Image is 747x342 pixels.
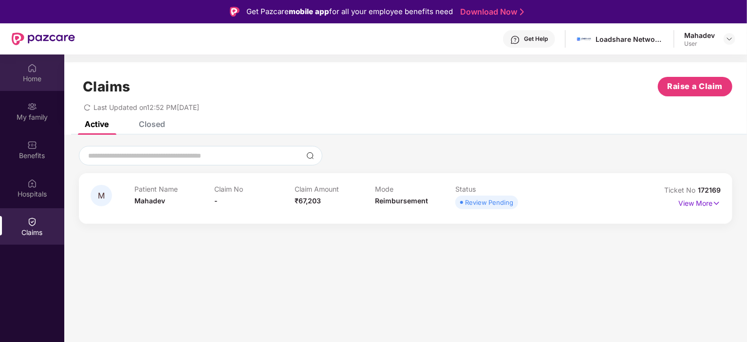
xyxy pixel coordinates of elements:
span: Last Updated on 12:52 PM[DATE] [93,103,199,111]
button: Raise a Claim [658,77,732,96]
h1: Claims [83,78,131,95]
div: Review Pending [465,198,513,207]
p: View More [678,196,721,209]
img: svg+xml;base64,PHN2ZyBpZD0iSG9tZSIgeG1sbnM9Imh0dHA6Ly93d3cudzMub3JnLzIwMDAvc3ZnIiB3aWR0aD0iMjAiIG... [27,63,37,73]
img: Stroke [520,7,524,17]
div: Active [85,119,109,129]
div: Loadshare Networks Pvt Ltd [596,35,664,44]
div: Get Pazcare for all your employee benefits need [246,6,453,18]
img: svg+xml;base64,PHN2ZyB4bWxucz0iaHR0cDovL3d3dy53My5vcmcvMjAwMC9zdmciIHdpZHRoPSIxNyIgaGVpZ2h0PSIxNy... [712,198,721,209]
div: Get Help [524,35,548,43]
img: svg+xml;base64,PHN2ZyBpZD0iSGVscC0zMngzMiIgeG1sbnM9Imh0dHA6Ly93d3cudzMub3JnLzIwMDAvc3ZnIiB3aWR0aD... [510,35,520,45]
img: svg+xml;base64,PHN2ZyB3aWR0aD0iMjAiIGhlaWdodD0iMjAiIHZpZXdCb3g9IjAgMCAyMCAyMCIgZmlsbD0ibm9uZSIgeG... [27,102,37,111]
span: Mahadev [134,197,165,205]
p: Status [455,185,536,193]
img: 1629197545249.jpeg [577,32,591,46]
div: User [684,40,715,48]
p: Claim No [215,185,295,193]
span: M [98,192,105,200]
img: svg+xml;base64,PHN2ZyBpZD0iU2VhcmNoLTMyeDMyIiB4bWxucz0iaHR0cDovL3d3dy53My5vcmcvMjAwMC9zdmciIHdpZH... [306,152,314,160]
span: Reimbursement [375,197,428,205]
strong: mobile app [289,7,329,16]
a: Download Now [460,7,521,17]
span: redo [84,103,91,111]
img: New Pazcare Logo [12,33,75,45]
span: ₹67,203 [295,197,321,205]
span: 172169 [698,186,721,194]
p: Patient Name [134,185,215,193]
div: Closed [139,119,165,129]
p: Mode [375,185,455,193]
p: Claim Amount [295,185,375,193]
img: svg+xml;base64,PHN2ZyBpZD0iQ2xhaW0iIHhtbG5zPSJodHRwOi8vd3d3LnczLm9yZy8yMDAwL3N2ZyIgd2lkdGg9IjIwIi... [27,217,37,227]
span: - [215,197,218,205]
img: svg+xml;base64,PHN2ZyBpZD0iQmVuZWZpdHMiIHhtbG5zPSJodHRwOi8vd3d3LnczLm9yZy8yMDAwL3N2ZyIgd2lkdGg9Ij... [27,140,37,150]
img: svg+xml;base64,PHN2ZyBpZD0iRHJvcGRvd24tMzJ4MzIiIHhtbG5zPSJodHRwOi8vd3d3LnczLm9yZy8yMDAwL3N2ZyIgd2... [726,35,733,43]
span: Raise a Claim [668,80,723,92]
div: Mahadev [684,31,715,40]
span: Ticket No [664,186,698,194]
img: svg+xml;base64,PHN2ZyBpZD0iSG9zcGl0YWxzIiB4bWxucz0iaHR0cDovL3d3dy53My5vcmcvMjAwMC9zdmciIHdpZHRoPS... [27,179,37,188]
img: Logo [230,7,240,17]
